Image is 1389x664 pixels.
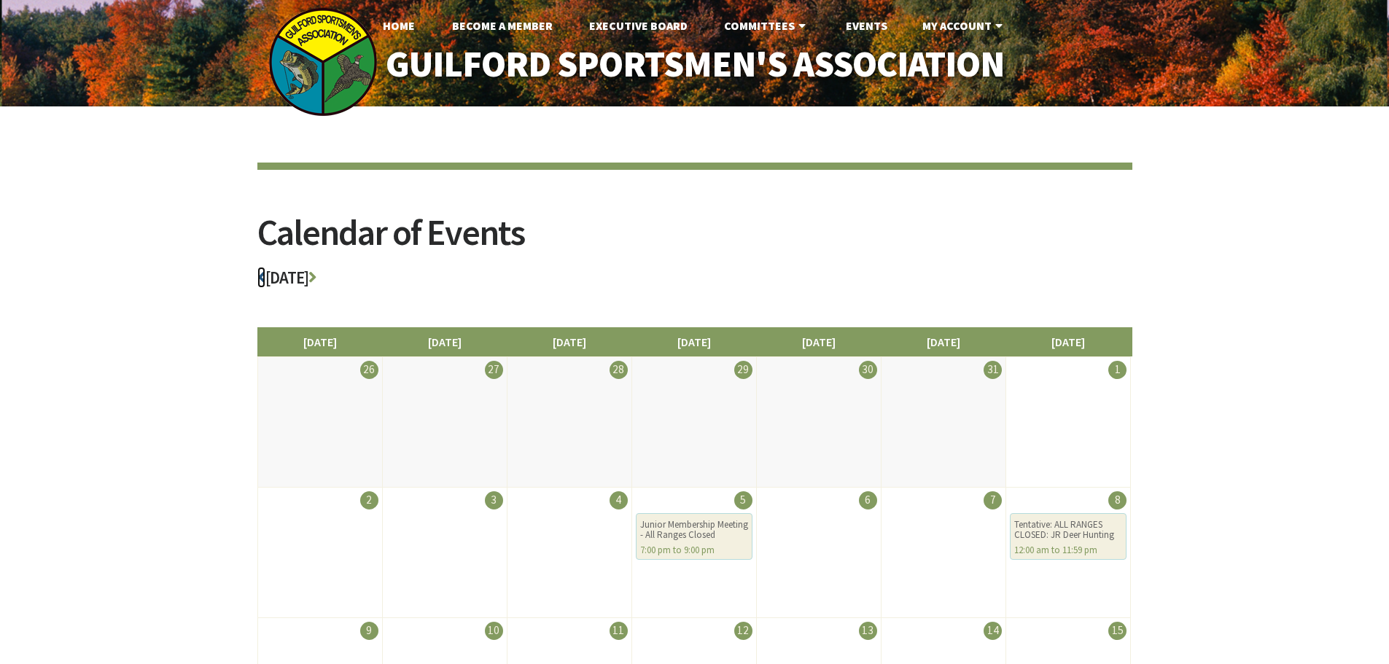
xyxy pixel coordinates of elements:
[440,11,564,40] a: Become A Member
[268,7,378,117] img: logo_sm.png
[577,11,699,40] a: Executive Board
[640,545,748,555] div: 7:00 pm to 9:00 pm
[1005,327,1131,356] li: [DATE]
[756,327,882,356] li: [DATE]
[859,491,877,509] div: 6
[485,361,503,379] div: 27
[734,622,752,640] div: 12
[1014,520,1122,540] div: Tentative: ALL RANGES CLOSED: JR Deer Hunting
[881,327,1006,356] li: [DATE]
[734,361,752,379] div: 29
[485,622,503,640] div: 10
[1108,622,1127,640] div: 15
[354,34,1035,95] a: Guilford Sportsmen's Association
[859,622,877,640] div: 13
[859,361,877,379] div: 30
[1014,545,1122,555] div: 12:00 am to 11:59 pm
[712,11,821,40] a: Committees
[382,327,507,356] li: [DATE]
[360,361,378,379] div: 26
[257,327,383,356] li: [DATE]
[360,491,378,509] div: 2
[371,11,427,40] a: Home
[631,327,757,356] li: [DATE]
[984,361,1002,379] div: 31
[610,361,628,379] div: 28
[360,622,378,640] div: 9
[984,491,1002,509] div: 7
[507,327,632,356] li: [DATE]
[1108,491,1127,509] div: 8
[1108,361,1127,379] div: 1
[257,269,1132,294] h3: [DATE]
[834,11,899,40] a: Events
[257,214,1132,269] h2: Calendar of Events
[610,622,628,640] div: 11
[485,491,503,509] div: 3
[984,622,1002,640] div: 14
[640,520,748,540] div: Junior Membership Meeting - All Ranges Closed
[734,491,752,509] div: 5
[610,491,628,509] div: 4
[911,11,1018,40] a: My Account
